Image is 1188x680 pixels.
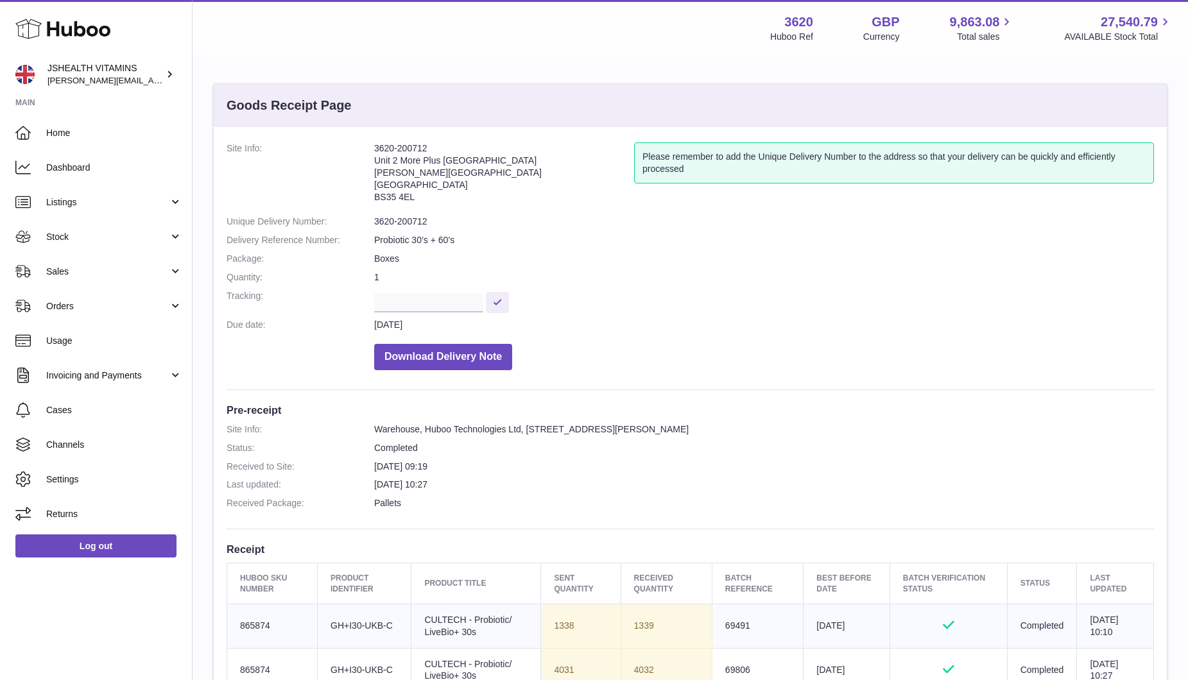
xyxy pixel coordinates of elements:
th: Last updated [1077,563,1154,604]
th: Product Identifier [318,563,411,604]
span: Channels [46,439,182,451]
td: [DATE] 10:10 [1077,604,1154,648]
dt: Received to Site: [227,461,374,473]
span: 9,863.08 [950,13,1000,31]
th: Batch Verification Status [890,563,1007,604]
span: [PERSON_NAME][EMAIL_ADDRESS][DOMAIN_NAME] [47,75,257,85]
dt: Last updated: [227,479,374,491]
td: GH+I30-UKB-C [318,604,411,648]
td: CULTECH - Probiotic/ LiveBio+ 30s [411,604,541,648]
h3: Goods Receipt Page [227,97,352,114]
img: francesca@jshealthvitamins.com [15,65,35,84]
dd: [DATE] 09:19 [374,461,1154,473]
dd: Boxes [374,253,1154,265]
span: Listings [46,196,169,208]
span: Dashboard [46,162,182,174]
span: Total sales [957,31,1014,43]
button: Download Delivery Note [374,344,512,370]
h3: Pre-receipt [227,403,1154,417]
span: Orders [46,300,169,312]
td: 865874 [227,604,318,648]
span: Stock [46,231,169,243]
td: Completed [1007,604,1077,648]
dd: Completed [374,442,1154,454]
dd: Pallets [374,497,1154,509]
th: Product title [411,563,541,604]
span: Home [46,127,182,139]
div: Currency [863,31,900,43]
th: Batch Reference [712,563,803,604]
dt: Tracking: [227,290,374,312]
div: JSHEALTH VITAMINS [47,62,163,87]
dt: Quantity: [227,271,374,284]
dt: Package: [227,253,374,265]
div: Huboo Ref [770,31,813,43]
th: Received Quantity [621,563,712,604]
td: [DATE] [804,604,890,648]
th: Huboo SKU Number [227,563,318,604]
dt: Unique Delivery Number: [227,216,374,228]
dt: Site Info: [227,142,374,209]
dt: Delivery Reference Number: [227,234,374,246]
td: 69491 [712,604,803,648]
span: Invoicing and Payments [46,370,169,382]
div: Please remember to add the Unique Delivery Number to the address so that your delivery can be qui... [634,142,1154,183]
dd: 1 [374,271,1154,284]
span: 27,540.79 [1101,13,1158,31]
dt: Due date: [227,319,374,331]
th: Sent Quantity [541,563,621,604]
dd: Warehouse, Huboo Technologies Ltd, [STREET_ADDRESS][PERSON_NAME] [374,423,1154,436]
dt: Received Package: [227,497,374,509]
dt: Site Info: [227,423,374,436]
dd: 3620-200712 [374,216,1154,228]
span: Returns [46,508,182,520]
span: Cases [46,404,182,416]
address: 3620-200712 Unit 2 More Plus [GEOGRAPHIC_DATA] [PERSON_NAME][GEOGRAPHIC_DATA] [GEOGRAPHIC_DATA] B... [374,142,634,209]
a: 27,540.79 AVAILABLE Stock Total [1064,13,1173,43]
td: 1339 [621,604,712,648]
td: 1338 [541,604,621,648]
span: Settings [46,473,182,486]
h3: Receipt [227,542,1154,556]
span: Usage [46,335,182,347]
th: Best Before Date [804,563,890,604]
strong: 3620 [784,13,813,31]
dd: Probiotic 30’s + 60’s [374,234,1154,246]
a: Log out [15,534,176,557]
dt: Status: [227,442,374,454]
th: Status [1007,563,1077,604]
strong: GBP [872,13,899,31]
span: Sales [46,266,169,278]
span: AVAILABLE Stock Total [1064,31,1173,43]
a: 9,863.08 Total sales [950,13,1015,43]
dd: [DATE] 10:27 [374,479,1154,491]
dd: [DATE] [374,319,1154,331]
